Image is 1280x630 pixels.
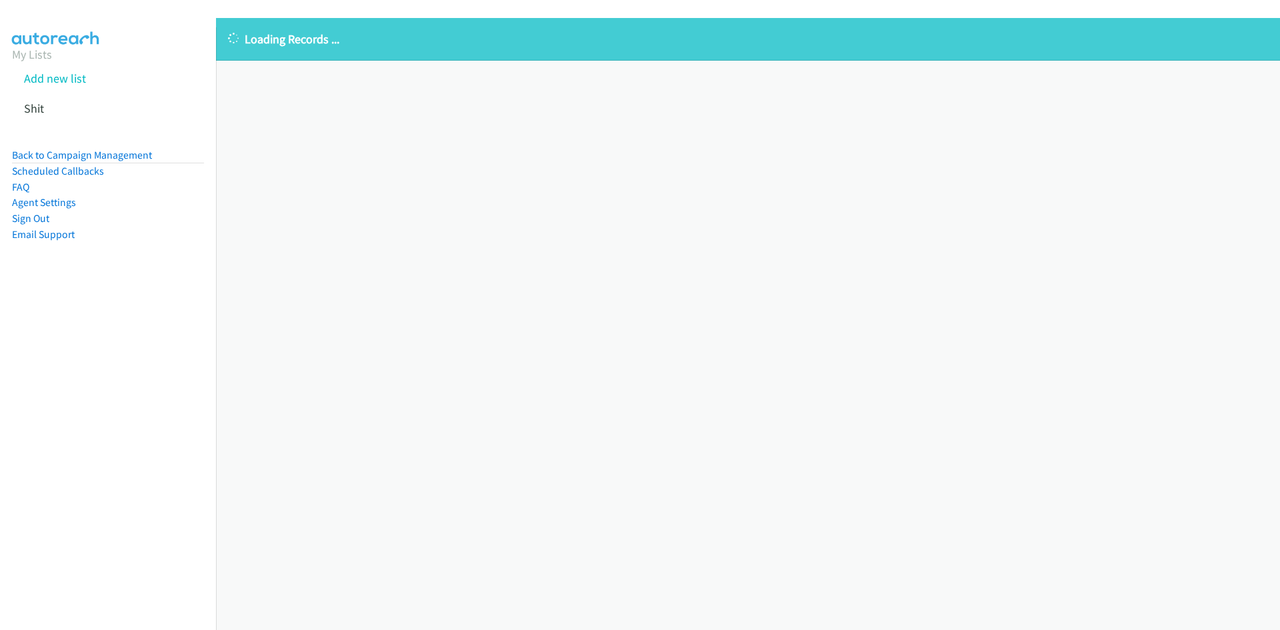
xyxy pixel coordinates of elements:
[24,101,44,116] a: Shit
[12,181,29,193] a: FAQ
[228,30,1268,48] p: Loading Records ...
[12,212,49,225] a: Sign Out
[12,228,75,241] a: Email Support
[12,165,104,177] a: Scheduled Callbacks
[24,71,86,86] a: Add new list
[12,47,52,62] a: My Lists
[12,196,76,209] a: Agent Settings
[12,149,152,161] a: Back to Campaign Management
